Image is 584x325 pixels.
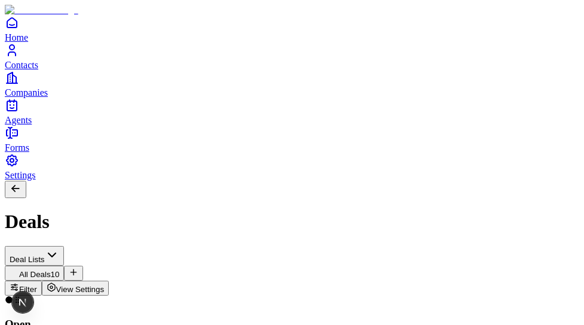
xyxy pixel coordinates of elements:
[5,16,579,42] a: Home
[5,170,36,180] span: Settings
[5,153,579,180] a: Settings
[5,126,579,153] a: Forms
[5,211,579,233] h1: Deals
[5,266,64,281] button: All Deals10
[5,115,32,125] span: Agents
[42,281,109,296] button: View Settings
[5,43,579,70] a: Contacts
[5,87,48,98] span: Companies
[5,5,78,16] img: Item Brain Logo
[5,281,42,296] button: Filter
[56,285,105,294] span: View Settings
[19,270,51,279] span: All Deals
[19,285,37,294] span: Filter
[5,32,28,42] span: Home
[5,60,38,70] span: Contacts
[51,270,60,279] span: 10
[5,98,579,125] a: Agents
[5,142,29,153] span: Forms
[5,71,579,98] a: Companies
